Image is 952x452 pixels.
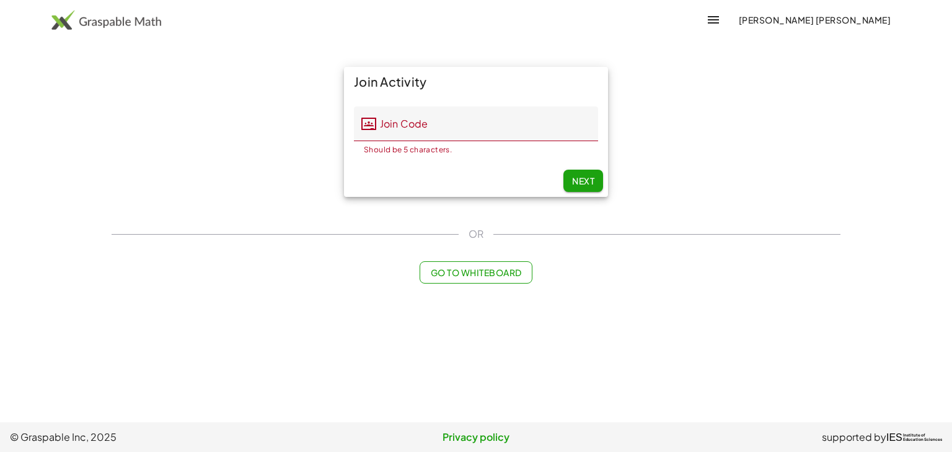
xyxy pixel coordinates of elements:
[903,433,942,442] span: Institute of Education Sciences
[822,430,886,445] span: supported by
[728,9,901,31] button: [PERSON_NAME] [PERSON_NAME]
[420,261,532,284] button: Go to Whiteboard
[886,432,902,443] span: IES
[572,175,594,186] span: Next
[563,170,603,192] button: Next
[320,430,631,445] a: Privacy policy
[738,14,891,25] span: [PERSON_NAME] [PERSON_NAME]
[344,67,608,97] div: Join Activity
[430,267,521,278] span: Go to Whiteboard
[469,227,483,241] span: OR
[886,430,942,445] a: IESInstitute ofEducation Sciences
[10,430,320,445] span: © Graspable Inc, 2025
[364,146,588,154] div: Should be 5 characters.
